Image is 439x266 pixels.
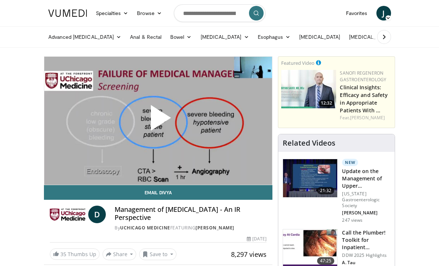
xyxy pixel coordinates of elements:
button: Play Video [92,85,224,157]
div: [DATE] [247,236,267,242]
div: By FEATURING [115,225,267,231]
a: J [376,6,391,20]
h4: Management of [MEDICAL_DATA] - An IR Perspective [115,206,267,221]
a: Anal & Rectal [126,30,166,44]
a: [PERSON_NAME] [350,115,385,121]
p: DDW 2025 Highlights [342,252,390,258]
a: Email Divya [44,185,273,200]
img: bf9ce42c-6823-4735-9d6f-bc9dbebbcf2c.png.150x105_q85_crop-smart_upscale.jpg [281,70,336,108]
a: Sanofi Regeneron Gastroenterology [340,70,386,83]
p: A. Tau [342,260,390,266]
a: Esophagus [253,30,295,44]
a: Favorites [342,6,372,20]
span: 12:32 [319,100,334,106]
h3: Call the Plumber! Toolkit for Inpatient [MEDICAL_DATA] [342,229,390,251]
video-js: Video Player [44,57,272,185]
p: New [342,159,358,166]
a: [MEDICAL_DATA] [196,30,253,44]
a: [MEDICAL_DATA] [345,30,402,44]
a: Advanced [MEDICAL_DATA] [44,30,126,44]
h4: Related Videos [283,139,335,147]
a: 21:32 New Update on the Management of Upper [MEDICAL_DATA] [US_STATE] Gastroenterologic Society [... [283,159,390,223]
span: 8,297 views [231,250,267,259]
p: 247 views [342,217,362,223]
span: 35 [60,251,66,258]
a: 35 Thumbs Up [50,248,100,260]
small: Featured Video [281,60,315,66]
span: 21:32 [317,187,335,194]
a: Bowel [166,30,196,44]
a: Specialties [92,6,133,20]
button: Save to [139,248,176,260]
img: VuMedi Logo [48,10,87,17]
img: 3890c88d-892c-42d2-832f-e7e97257bde5.150x105_q85_crop-smart_upscale.jpg [283,159,337,197]
a: Browse [133,6,166,20]
p: [PERSON_NAME] [342,210,390,216]
input: Search topics, interventions [174,4,265,22]
span: 47:25 [317,257,335,265]
img: UChicago Medicine [50,206,86,223]
a: UChicago Medicine [120,225,170,231]
a: Clinical Insights: Efficacy and Safety in Appropriate Patients With … [340,84,388,114]
button: Share [103,248,137,260]
a: [PERSON_NAME] [196,225,234,231]
a: 12:32 [281,70,336,108]
a: D [88,206,106,223]
div: Feat. [340,115,392,121]
a: [MEDICAL_DATA] [295,30,345,44]
p: [US_STATE] Gastroenterologic Society [342,191,390,209]
h3: Update on the Management of Upper [MEDICAL_DATA] [342,168,390,190]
